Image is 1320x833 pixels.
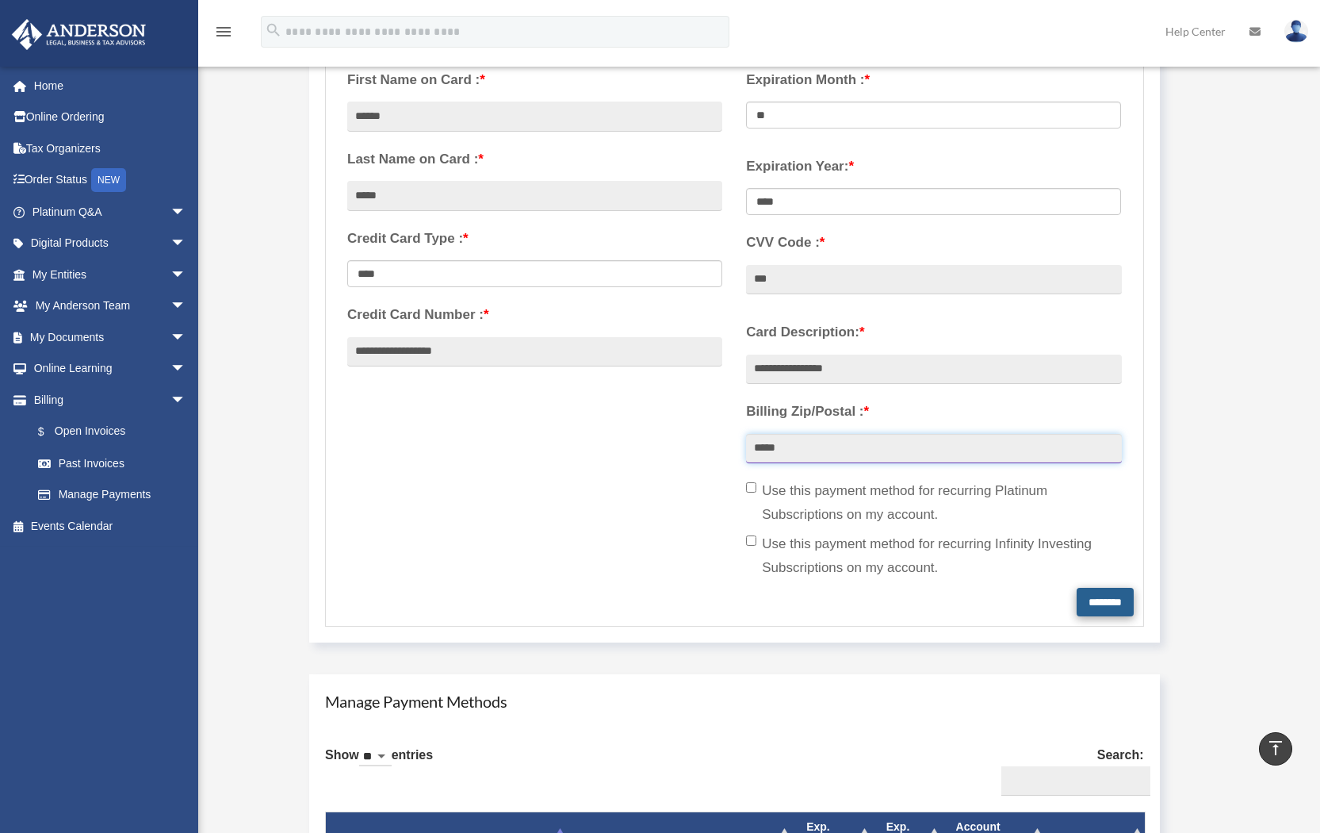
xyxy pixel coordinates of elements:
[746,535,756,546] input: Use this payment method for recurring Infinity Investing Subscriptions on my account.
[11,132,210,164] a: Tax Organizers
[746,68,1121,92] label: Expiration Month :
[47,422,55,442] span: $
[359,748,392,766] select: Showentries
[170,353,202,386] span: arrow_drop_down
[11,290,210,322] a: My Anderson Teamarrow_drop_down
[91,168,126,192] div: NEW
[746,155,1121,178] label: Expiration Year:
[170,321,202,354] span: arrow_drop_down
[1284,20,1308,43] img: User Pic
[7,19,151,50] img: Anderson Advisors Platinum Portal
[347,303,722,327] label: Credit Card Number :
[22,416,210,448] a: $Open Invoices
[170,196,202,228] span: arrow_drop_down
[746,400,1121,424] label: Billing Zip/Postal :
[265,21,282,39] i: search
[11,196,210,228] a: Platinum Q&Aarrow_drop_down
[170,384,202,416] span: arrow_drop_down
[170,259,202,291] span: arrow_drop_down
[11,259,210,290] a: My Entitiesarrow_drop_down
[11,510,210,542] a: Events Calendar
[995,744,1144,797] label: Search:
[170,228,202,260] span: arrow_drop_down
[22,447,210,479] a: Past Invoices
[11,384,210,416] a: Billingarrow_drop_down
[1266,739,1285,758] i: vertical_align_top
[11,228,210,259] a: Digital Productsarrow_drop_down
[1259,732,1292,766] a: vertical_align_top
[746,321,1121,344] label: Card Description:
[214,22,233,41] i: menu
[214,28,233,41] a: menu
[325,744,433,782] label: Show entries
[347,148,722,171] label: Last Name on Card :
[11,102,210,133] a: Online Ordering
[170,290,202,323] span: arrow_drop_down
[347,68,722,92] label: First Name on Card :
[11,353,210,385] a: Online Learningarrow_drop_down
[11,70,210,102] a: Home
[11,164,210,197] a: Order StatusNEW
[746,482,756,493] input: Use this payment method for recurring Platinum Subscriptions on my account.
[11,321,210,353] a: My Documentsarrow_drop_down
[325,690,1144,712] h4: Manage Payment Methods
[746,231,1121,255] label: CVV Code :
[22,479,202,511] a: Manage Payments
[746,479,1121,527] label: Use this payment method for recurring Platinum Subscriptions on my account.
[746,532,1121,580] label: Use this payment method for recurring Infinity Investing Subscriptions on my account.
[347,227,722,251] label: Credit Card Type :
[1001,766,1150,797] input: Search:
